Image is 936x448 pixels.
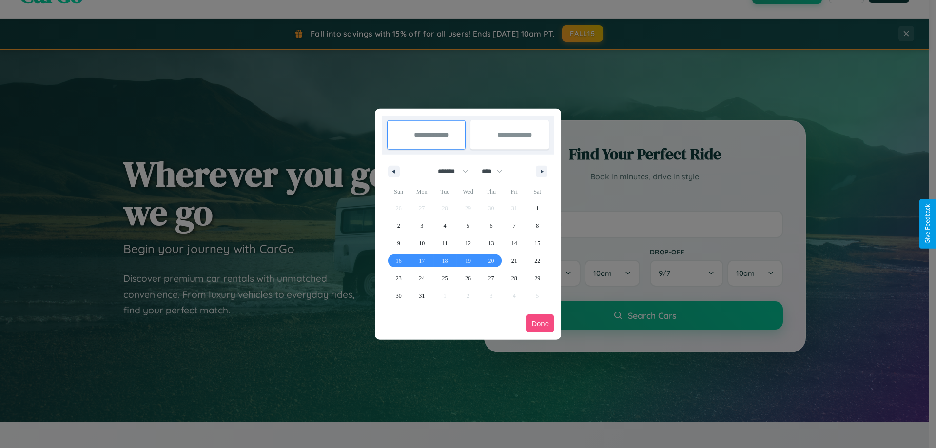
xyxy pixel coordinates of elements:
button: 7 [503,217,526,234]
button: 22 [526,252,549,270]
button: Done [526,314,554,332]
span: 15 [534,234,540,252]
span: 7 [513,217,516,234]
button: 8 [526,217,549,234]
span: 28 [511,270,517,287]
span: Mon [410,184,433,199]
span: 6 [489,217,492,234]
button: 14 [503,234,526,252]
span: Sun [387,184,410,199]
button: 13 [480,234,503,252]
span: 11 [442,234,448,252]
span: 12 [465,234,471,252]
span: Tue [433,184,456,199]
span: 2 [397,217,400,234]
span: 25 [442,270,448,287]
button: 2 [387,217,410,234]
span: 21 [511,252,517,270]
button: 20 [480,252,503,270]
button: 5 [456,217,479,234]
span: 26 [465,270,471,287]
span: Sat [526,184,549,199]
span: 22 [534,252,540,270]
button: 26 [456,270,479,287]
button: 27 [480,270,503,287]
span: 30 [396,287,402,305]
button: 21 [503,252,526,270]
button: 30 [387,287,410,305]
div: Give Feedback [924,204,931,244]
span: 31 [419,287,425,305]
button: 6 [480,217,503,234]
button: 1 [526,199,549,217]
span: 5 [467,217,469,234]
button: 17 [410,252,433,270]
button: 16 [387,252,410,270]
span: 13 [488,234,494,252]
span: Fri [503,184,526,199]
button: 11 [433,234,456,252]
span: 19 [465,252,471,270]
span: Thu [480,184,503,199]
button: 18 [433,252,456,270]
span: 8 [536,217,539,234]
button: 10 [410,234,433,252]
button: 28 [503,270,526,287]
span: 3 [420,217,423,234]
button: 24 [410,270,433,287]
span: 10 [419,234,425,252]
button: 29 [526,270,549,287]
span: Wed [456,184,479,199]
button: 12 [456,234,479,252]
span: 9 [397,234,400,252]
span: 23 [396,270,402,287]
button: 15 [526,234,549,252]
button: 9 [387,234,410,252]
span: 16 [396,252,402,270]
span: 1 [536,199,539,217]
span: 17 [419,252,425,270]
span: 24 [419,270,425,287]
button: 3 [410,217,433,234]
span: 18 [442,252,448,270]
button: 4 [433,217,456,234]
button: 31 [410,287,433,305]
button: 25 [433,270,456,287]
button: 19 [456,252,479,270]
span: 27 [488,270,494,287]
button: 23 [387,270,410,287]
span: 4 [444,217,447,234]
span: 20 [488,252,494,270]
span: 29 [534,270,540,287]
span: 14 [511,234,517,252]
